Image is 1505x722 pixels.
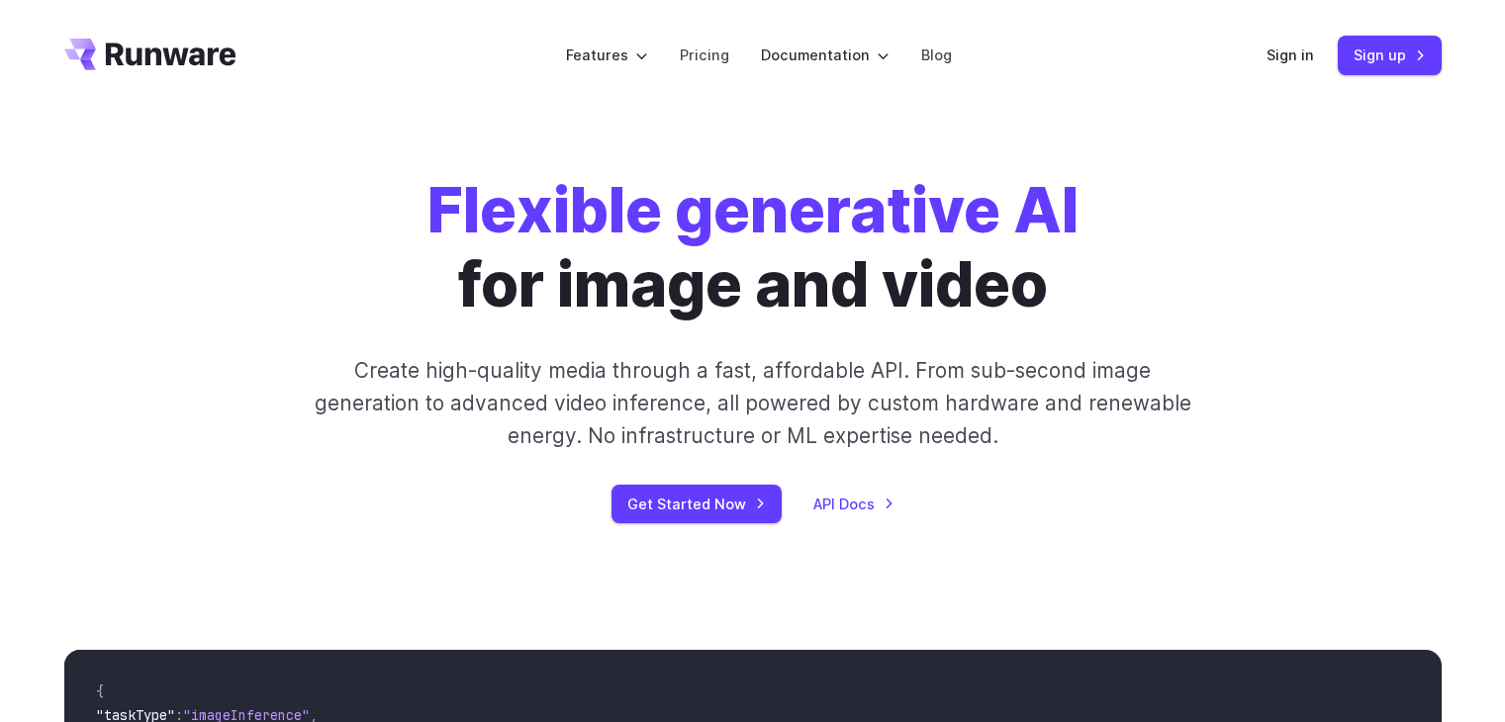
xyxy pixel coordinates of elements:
a: Pricing [680,44,729,66]
a: API Docs [813,493,894,515]
a: Sign up [1338,36,1442,74]
label: Documentation [761,44,890,66]
label: Features [566,44,648,66]
a: Blog [921,44,952,66]
span: { [96,682,104,700]
p: Create high-quality media through a fast, affordable API. From sub-second image generation to adv... [312,354,1193,453]
h1: for image and video [427,174,1079,322]
a: Get Started Now [611,485,782,523]
strong: Flexible generative AI [427,173,1079,247]
a: Go to / [64,39,236,70]
a: Sign in [1267,44,1314,66]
